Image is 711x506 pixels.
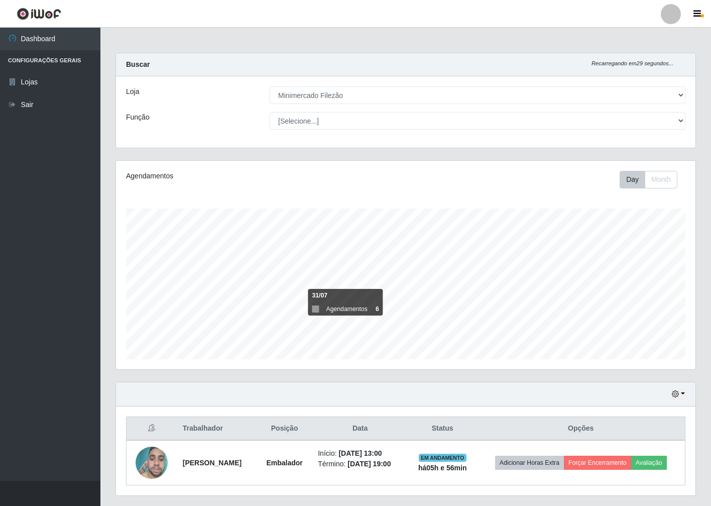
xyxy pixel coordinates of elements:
div: Agendamentos [126,171,350,181]
th: Trabalhador [177,417,257,441]
strong: Embalador [266,459,302,467]
div: Toolbar with button groups [620,171,685,188]
button: Adicionar Horas Extra [495,456,564,470]
strong: há 05 h e 56 min [418,464,467,472]
button: Month [645,171,677,188]
button: Day [620,171,645,188]
img: CoreUI Logo [17,8,61,20]
img: 1748551724527.jpeg [136,442,168,484]
button: Forçar Encerramento [564,456,631,470]
button: Avaliação [631,456,667,470]
time: [DATE] 13:00 [338,449,382,457]
li: Início: [318,448,402,459]
label: Função [126,112,150,123]
th: Data [312,417,408,441]
th: Status [408,417,477,441]
th: Posição [257,417,312,441]
label: Loja [126,86,139,97]
strong: Buscar [126,60,150,68]
span: EM ANDAMENTO [419,454,466,462]
i: Recarregando em 29 segundos... [591,60,673,66]
strong: [PERSON_NAME] [183,459,242,467]
th: Opções [477,417,685,441]
li: Término: [318,459,402,469]
div: First group [620,171,677,188]
time: [DATE] 19:00 [347,460,391,468]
